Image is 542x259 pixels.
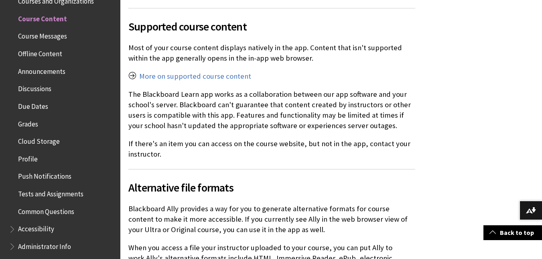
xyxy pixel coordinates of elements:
p: If there's an item you can access on the course website, but not in the app, contact your instruc... [128,139,415,159]
a: Back to top [483,225,542,240]
span: Announcements [18,65,65,75]
span: Alternative file formats [128,179,415,196]
p: Most of your course content displays natively in the app. Content that isn't supported within the... [128,43,415,63]
span: Due Dates [18,100,48,110]
p: Blackboard Ally provides a way for you to generate alternative formats for course content to make... [128,204,415,235]
span: Grades [18,117,38,128]
span: Common Questions [18,205,74,216]
span: Accessibility [18,222,54,233]
span: Supported course content [128,18,415,35]
span: Profile [18,152,38,163]
a: More on supported course content [139,71,251,81]
span: Course Content [18,12,67,23]
span: Discussions [18,82,51,93]
span: Offline Content [18,47,62,58]
span: Tests and Assignments [18,187,83,198]
span: Push Notifications [18,170,71,181]
span: Administrator Info [18,240,71,251]
p: The Blackboard Learn app works as a collaboration between our app software and your school's serv... [128,89,415,131]
span: Cloud Storage [18,135,60,145]
span: Course Messages [18,30,67,41]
